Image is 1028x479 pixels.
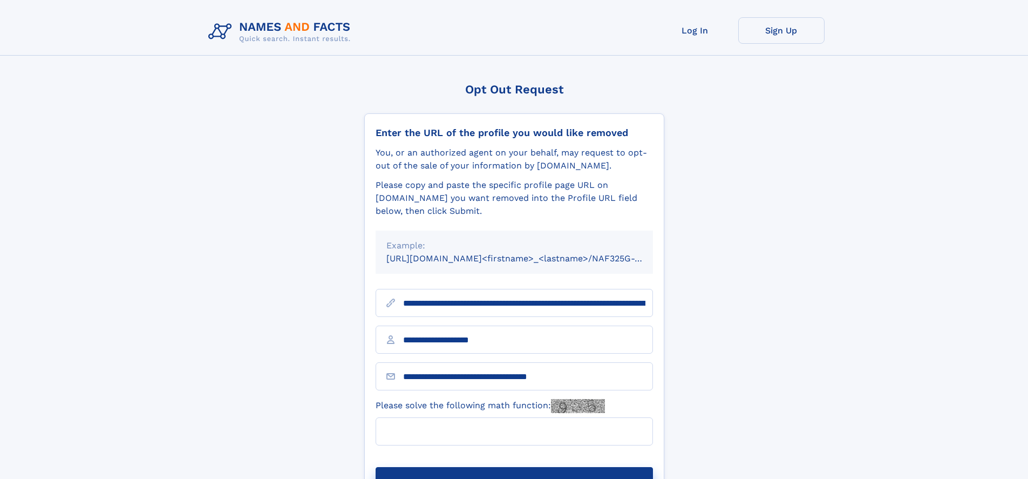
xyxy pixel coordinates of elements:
[386,239,642,252] div: Example:
[376,399,605,413] label: Please solve the following math function:
[376,127,653,139] div: Enter the URL of the profile you would like removed
[204,17,359,46] img: Logo Names and Facts
[364,83,664,96] div: Opt Out Request
[376,179,653,218] div: Please copy and paste the specific profile page URL on [DOMAIN_NAME] you want removed into the Pr...
[738,17,825,44] a: Sign Up
[652,17,738,44] a: Log In
[386,253,673,264] small: [URL][DOMAIN_NAME]<firstname>_<lastname>/NAF325G-xxxxxxxx
[376,146,653,172] div: You, or an authorized agent on your behalf, may request to opt-out of the sale of your informatio...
